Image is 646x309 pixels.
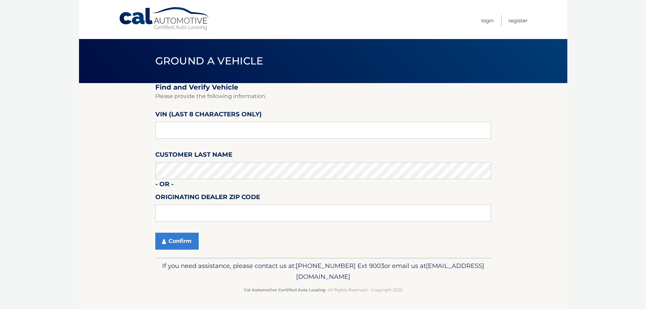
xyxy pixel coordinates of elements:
[160,260,487,282] p: If you need assistance, please contact us at: or email us at
[244,287,325,292] strong: Cal Automotive Certified Auto Leasing
[155,233,199,250] button: Confirm
[155,83,491,92] h2: Find and Verify Vehicle
[155,55,263,67] span: Ground a Vehicle
[160,286,487,293] p: - All Rights Reserved - Copyright 2025
[155,150,232,162] label: Customer Last Name
[508,15,528,26] a: Register
[296,262,384,270] span: [PHONE_NUMBER] Ext 9003
[155,179,174,192] label: - or -
[481,15,494,26] a: Login
[155,109,262,122] label: VIN (last 8 characters only)
[119,7,210,31] a: Cal Automotive
[155,192,260,205] label: Originating Dealer Zip Code
[155,92,491,101] p: Please provide the following information.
